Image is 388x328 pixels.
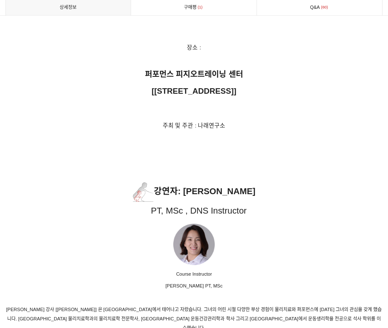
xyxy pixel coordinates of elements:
img: 1597e3e65a0d2.png [133,182,154,202]
span: 주최 및 주관 : 나래연구소 [163,122,226,129]
span: 장소 : [187,44,201,51]
img: 38ae3aee9ae5a.png [173,224,215,265]
p: [PERSON_NAME] PT, MSc [5,282,383,290]
span: 60 [320,4,329,11]
strong: [[STREET_ADDRESS]] [152,87,236,95]
p: Course Instructor [5,270,383,278]
strong: 퍼포먼스 피지오트레이닝 센터 [145,70,243,79]
span: 1 [197,4,204,11]
span: : [PERSON_NAME] [178,187,256,196]
span: 강연자 [133,187,178,196]
span: PT, MSc , DNS Instructor [151,206,247,215]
